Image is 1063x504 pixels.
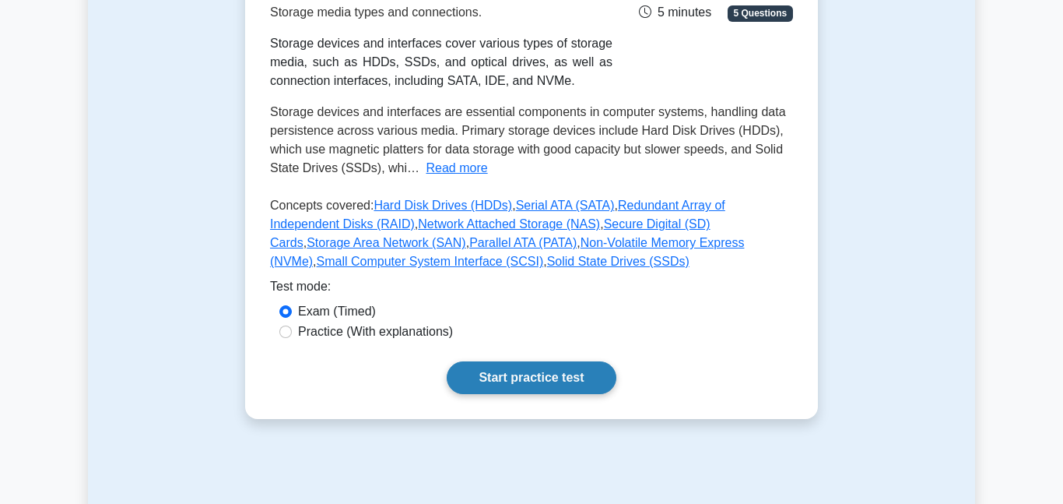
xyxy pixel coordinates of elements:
span: 5 Questions [728,5,793,21]
div: Test mode: [270,277,793,302]
span: Storage devices and interfaces are essential components in computer systems, handling data persis... [270,105,786,174]
a: Storage Area Network (SAN) [307,236,466,249]
div: Storage devices and interfaces cover various types of storage media, such as HDDs, SSDs, and opti... [270,34,612,90]
a: Serial ATA (SATA) [516,199,615,212]
a: Redundant Array of Independent Disks (RAID) [270,199,725,231]
label: Practice (With explanations) [298,322,453,341]
button: Read more [426,159,488,178]
p: Storage media types and connections. [270,3,612,22]
a: Network Attached Storage (NAS) [418,217,600,231]
span: 5 minutes [639,5,711,19]
a: Start practice test [447,361,616,394]
a: Small Computer System Interface (SCSI) [317,255,544,268]
p: Concepts covered: , , , , , , , , , [270,196,793,277]
a: Parallel ATA (PATA) [469,236,577,249]
a: Hard Disk Drives (HDDs) [374,199,512,212]
label: Exam (Timed) [298,302,376,321]
a: Solid State Drives (SSDs) [547,255,689,268]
